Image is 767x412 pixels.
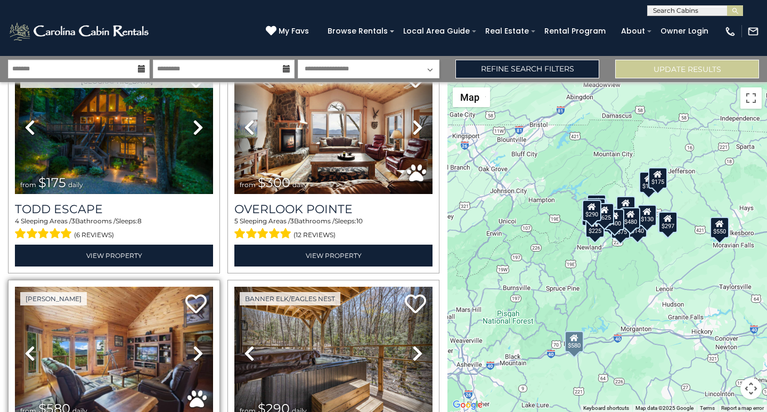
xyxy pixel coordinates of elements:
a: Report a map error [721,405,764,411]
div: $375 [611,217,630,238]
a: Owner Login [655,23,714,39]
a: Add to favorites [405,293,426,316]
span: 3 [290,217,294,225]
img: mail-regular-white.png [747,26,759,37]
button: Change map style [453,87,490,107]
div: $580 [565,330,584,352]
a: Open this area in Google Maps (opens a new window) [450,398,485,412]
div: $297 [658,212,678,233]
span: 10 [356,217,363,225]
a: Refine Search Filters [455,60,599,78]
img: Google [450,398,485,412]
div: $425 [586,198,606,219]
div: $400 [605,208,624,230]
div: $550 [710,216,729,238]
a: About [616,23,650,39]
a: Banner Elk/Eagles Nest [240,292,340,305]
a: My Favs [266,26,312,37]
div: $175 [639,172,658,193]
div: $125 [587,194,606,215]
span: from [20,181,36,189]
button: Update Results [615,60,759,78]
span: Map data ©2025 Google [635,405,693,411]
img: phone-regular-white.png [724,26,736,37]
a: View Property [234,245,433,266]
div: Sleeping Areas / Bathrooms / Sleeps: [234,216,433,242]
div: $175 [648,167,667,188]
img: thumbnail_163477009.jpeg [234,61,433,194]
span: 8 [137,217,142,225]
a: Overlook Pointe [234,202,433,216]
div: $290 [582,200,601,221]
a: Real Estate [480,23,534,39]
div: $140 [628,216,647,237]
span: Map [460,92,479,103]
a: Terms [700,405,715,411]
a: Browse Rentals [322,23,393,39]
a: Add to favorites [185,293,207,316]
span: daily [68,181,83,189]
span: $175 [38,175,66,190]
span: from [240,181,256,189]
button: Keyboard shortcuts [583,405,629,412]
a: Rental Program [539,23,611,39]
span: $300 [258,175,290,190]
img: White-1-2.png [8,21,152,42]
img: thumbnail_168627805.jpeg [15,61,213,194]
button: Toggle fullscreen view [740,87,762,109]
div: $349 [616,196,635,217]
div: $625 [595,203,614,224]
div: Sleeping Areas / Bathrooms / Sleeps: [15,216,213,242]
a: View Property [15,245,213,266]
button: Map camera controls [740,378,762,399]
a: Local Area Guide [398,23,475,39]
span: 3 [71,217,75,225]
span: (6 reviews) [74,228,114,242]
span: (12 reviews) [293,228,336,242]
div: $480 [621,207,640,228]
a: [PERSON_NAME] [20,292,87,305]
span: daily [292,181,307,189]
span: 5 [234,217,238,225]
div: $225 [585,216,605,238]
div: $130 [638,205,657,226]
span: My Favs [279,26,309,37]
a: Todd Escape [15,202,213,216]
span: 4 [15,217,19,225]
